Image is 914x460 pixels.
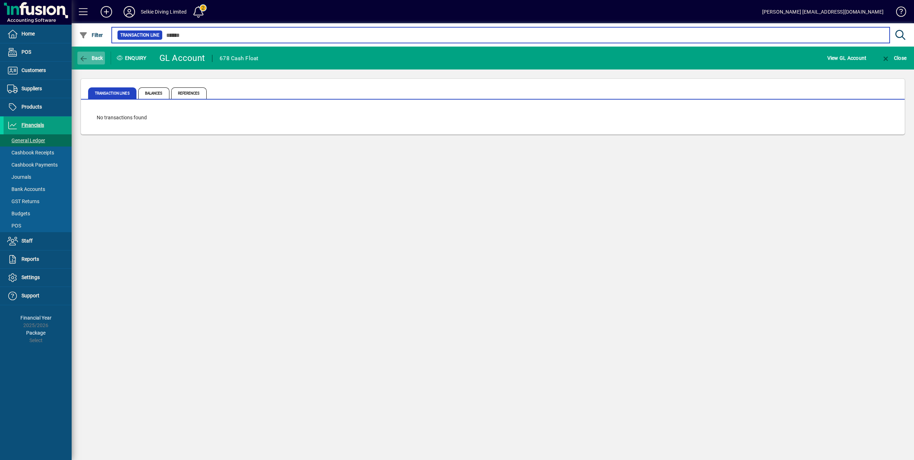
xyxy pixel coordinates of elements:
span: Customers [21,67,46,73]
span: POS [21,49,31,55]
button: Close [880,52,908,64]
span: Close [881,55,906,61]
button: Back [77,52,105,64]
button: Add [95,5,118,18]
div: 678 Cash Float [220,53,259,64]
a: Settings [4,269,72,287]
a: Knowledge Base [891,1,905,25]
div: [PERSON_NAME] [EMAIL_ADDRESS][DOMAIN_NAME] [762,6,884,18]
a: Suppliers [4,80,72,98]
a: General Ledger [4,134,72,147]
a: Budgets [4,207,72,220]
button: Profile [118,5,141,18]
button: View GL Account [826,52,869,64]
span: References [171,87,207,99]
span: Settings [21,274,40,280]
span: Package [26,330,45,336]
div: No transactions found [90,107,896,129]
a: Cashbook Receipts [4,147,72,159]
button: Filter [77,29,105,42]
a: Home [4,25,72,43]
a: Reports [4,250,72,268]
span: Support [21,293,39,298]
a: Customers [4,62,72,80]
span: View GL Account [827,52,867,64]
span: Back [79,55,103,61]
span: POS [7,223,21,229]
app-page-header-button: Back [72,52,111,64]
a: Staff [4,232,72,250]
span: GST Returns [7,198,39,204]
span: Transaction lines [88,87,136,99]
span: Products [21,104,42,110]
a: POS [4,220,72,232]
span: Suppliers [21,86,42,91]
div: Selkie Diving Limited [141,6,187,18]
span: Home [21,31,35,37]
span: Transaction Line [120,32,159,39]
span: Cashbook Payments [7,162,58,168]
a: GST Returns [4,195,72,207]
span: Staff [21,238,33,244]
a: Bank Accounts [4,183,72,195]
div: Enquiry [111,52,154,64]
span: Budgets [7,211,30,216]
span: Balances [138,87,169,99]
a: Journals [4,171,72,183]
span: General Ledger [7,138,45,143]
a: Cashbook Payments [4,159,72,171]
span: Bank Accounts [7,186,45,192]
a: Products [4,98,72,116]
span: Journals [7,174,31,180]
span: Financials [21,122,44,128]
div: GL Account [159,52,205,64]
span: Cashbook Receipts [7,150,54,155]
span: Financial Year [20,315,52,321]
a: Support [4,287,72,305]
app-page-header-button: Close enquiry [874,52,914,64]
a: POS [4,43,72,61]
span: Reports [21,256,39,262]
span: Filter [79,32,103,38]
